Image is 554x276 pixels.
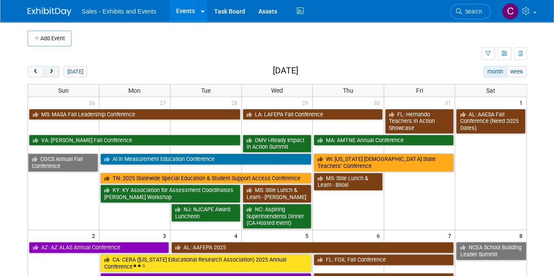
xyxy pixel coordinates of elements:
button: next [43,66,60,77]
span: 7 [447,230,455,241]
a: AL: AAESA Fall Conference (Need 2025 Dates) [456,109,525,134]
span: 1 [519,97,526,108]
a: VA: [PERSON_NAME] Fall Conference [29,135,240,146]
span: Tue [201,87,211,94]
span: 28 [230,97,241,108]
span: 26 [88,97,99,108]
button: prev [28,66,44,77]
a: FL: FOIL Fall Conference [314,254,454,266]
span: 4 [233,230,241,241]
button: week [506,66,526,77]
a: NC: Aspiring Superintendents Dinner (CA-Hosted event) [243,204,312,229]
button: month [483,66,507,77]
span: Wed [271,87,283,94]
span: Mon [128,87,141,94]
img: Christine Lurz [502,3,519,20]
a: AZ: AZ ALAS Annual Conference [29,242,169,253]
span: 30 [373,97,384,108]
a: DMV i-Ready Impact in Action Summit [243,135,312,153]
span: Sales - Exhibits and Events [82,8,156,15]
span: 31 [444,97,455,108]
span: 2 [91,230,99,241]
button: Add Event [28,31,71,46]
span: Search [462,8,482,15]
a: LA: LAFEPA Fall Conference [243,109,383,120]
span: 5 [304,230,312,241]
a: CA: CERA ([US_STATE] Educational Research Association) 2025 Annual Conference [100,254,312,272]
a: TN: 2025 Statewide Special Education & Student Support Access Conference [100,173,312,184]
span: 8 [519,230,526,241]
a: MS: Stile Lunch & Learn - Biloxi [314,173,383,191]
span: Sat [486,87,495,94]
a: AL: AAFEPA 2025 [171,242,454,253]
button: [DATE] [64,66,87,77]
a: FL: Hernando Teachers in Action Showcase [385,109,454,134]
span: Fri [416,87,423,94]
span: 27 [159,97,170,108]
a: MS: MASA Fall Leadership Conference [29,109,240,120]
a: MS: Stile Lunch & Learn - [PERSON_NAME] [243,185,312,203]
a: KY: KY Association for Assessment Coordinators [PERSON_NAME] Workshop [100,185,240,203]
a: NJ: NJCAPE Award Luncheon [171,204,240,222]
a: Search [450,4,490,19]
a: CGCS Annual Fall Conference [28,154,98,171]
span: 6 [376,230,384,241]
a: WI: [US_STATE] [DEMOGRAPHIC_DATA] State Teachers’ Conference [314,154,454,171]
img: ExhibitDay [28,7,71,16]
span: 3 [162,230,170,241]
h2: [DATE] [272,66,298,76]
a: NCEA School Building Leader Summit [456,242,526,260]
a: AI in Measurement Education Conference [100,154,312,165]
span: Thu [343,87,353,94]
a: MA: AMTNE Annual Conference [314,135,454,146]
span: Sun [58,87,69,94]
span: 29 [301,97,312,108]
